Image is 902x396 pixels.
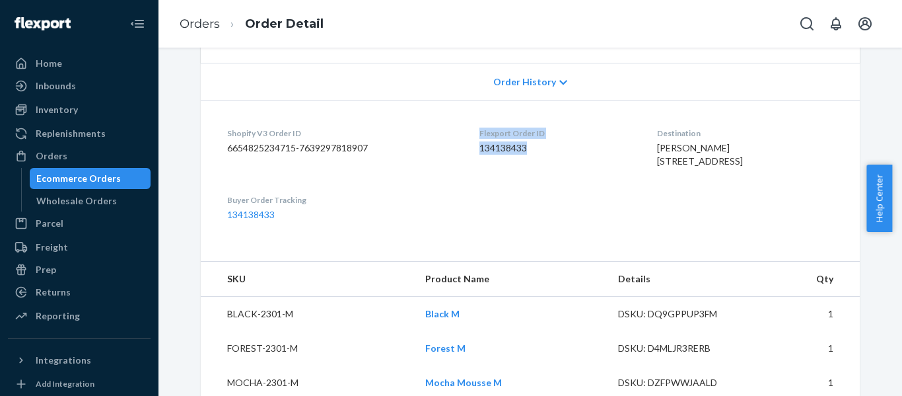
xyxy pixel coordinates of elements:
a: Forest M [425,342,466,354]
div: DSKU: DZFPWWJAALD [618,376,742,389]
button: Help Center [866,165,892,232]
dt: Shopify V3 Order ID [227,128,458,139]
button: Open account menu [852,11,878,37]
a: Replenishments [8,123,151,144]
img: Flexport logo [15,17,71,30]
a: Orders [180,17,220,31]
td: BLACK-2301-M [201,297,415,332]
a: Inbounds [8,75,151,97]
button: Open notifications [823,11,849,37]
a: Inventory [8,99,151,120]
a: Returns [8,282,151,303]
a: Parcel [8,213,151,234]
div: Inbounds [36,79,76,93]
div: Freight [36,241,68,254]
dd: 134138433 [479,141,635,155]
div: Inventory [36,103,78,116]
a: Order Detail [245,17,324,31]
span: Order History [493,75,556,89]
button: Open Search Box [794,11,820,37]
span: [PERSON_NAME] [STREET_ADDRESS] [657,142,743,167]
a: Freight [8,237,151,258]
div: Home [36,57,62,70]
a: Prep [8,259,151,280]
a: Orders [8,145,151,167]
dt: Destination [657,128,833,139]
div: Parcel [36,217,63,230]
th: Details [607,262,753,297]
ol: breadcrumbs [169,5,334,44]
th: Product Name [415,262,607,297]
div: Returns [36,286,71,299]
a: Mocha Mousse M [425,377,502,388]
th: Qty [753,262,860,297]
td: 1 [753,297,860,332]
dd: 6654825234715-7639297818907 [227,141,458,155]
div: Ecommerce Orders [36,172,121,185]
div: Add Integration [36,378,94,389]
button: Integrations [8,350,151,371]
a: Add Integration [8,376,151,392]
div: DSKU: D4MLJR3RERB [618,342,742,355]
td: FOREST-2301-M [201,331,415,366]
a: Reporting [8,305,151,327]
a: Home [8,53,151,74]
dt: Buyer Order Tracking [227,194,458,206]
a: 134138433 [227,209,275,220]
div: Orders [36,149,67,163]
a: Ecommerce Orders [30,168,151,189]
a: Black M [425,308,460,319]
div: Prep [36,263,56,276]
td: 1 [753,331,860,366]
button: Close Navigation [124,11,151,37]
div: DSKU: DQ9GPPUP3FM [618,307,742,321]
div: Wholesale Orders [36,194,117,208]
div: Reporting [36,309,80,323]
div: Integrations [36,354,91,367]
dt: Flexport Order ID [479,128,635,139]
th: SKU [201,262,415,297]
div: Replenishments [36,127,106,140]
a: Wholesale Orders [30,190,151,212]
